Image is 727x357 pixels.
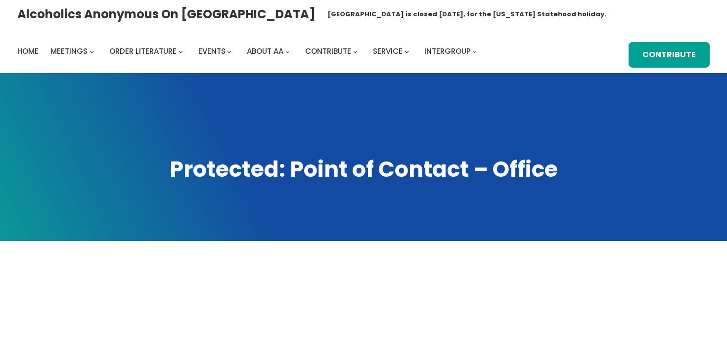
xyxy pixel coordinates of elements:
span: Contribute [305,46,351,56]
a: Intergroup [424,44,471,58]
button: Events submenu [227,49,231,53]
span: Order Literature [109,46,177,56]
button: Contribute submenu [353,49,358,53]
span: Events [198,46,226,56]
span: Home [17,46,39,56]
button: About AA submenu [285,49,290,53]
a: Contribute [305,44,351,58]
span: Intergroup [424,46,471,56]
a: Alcoholics Anonymous on [GEOGRAPHIC_DATA] [17,3,316,25]
span: Service [373,46,403,56]
button: Order Literature submenu [179,49,183,53]
h1: [GEOGRAPHIC_DATA] is closed [DATE], for the [US_STATE] Statehood holiday. [327,9,606,19]
a: Service [373,44,403,58]
a: Home [17,44,39,58]
a: Contribute [629,42,710,68]
nav: Intergroup [17,44,480,58]
span: Meetings [50,46,88,56]
button: Intergroup submenu [472,49,477,53]
h1: Protected: Point of Contact – Office [17,155,710,184]
span: About AA [247,46,283,56]
a: About AA [247,44,283,58]
button: Service submenu [405,49,409,53]
a: Meetings [50,44,88,58]
button: Meetings submenu [90,49,94,53]
a: Events [198,44,226,58]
